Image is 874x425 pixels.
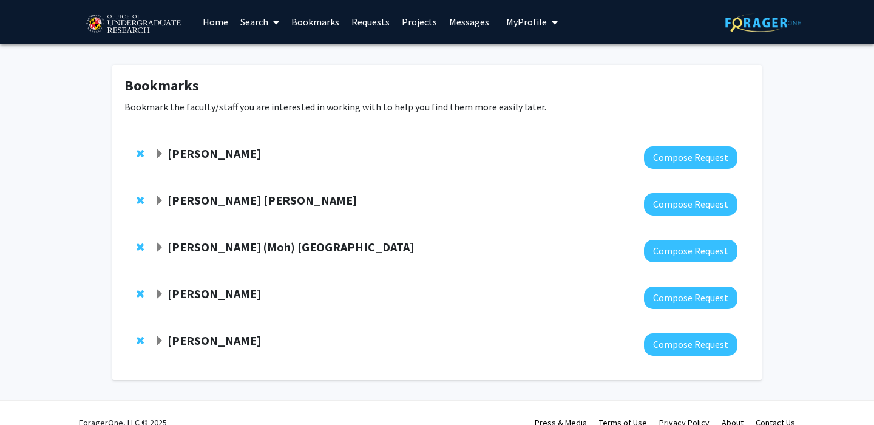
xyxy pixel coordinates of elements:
strong: [PERSON_NAME] [168,286,261,301]
span: Expand Mohamed (Moh) Salem Bookmark [155,243,164,253]
iframe: Chat [9,370,52,416]
span: My Profile [506,16,547,28]
h1: Bookmarks [124,77,750,95]
span: Expand Macarena Farcuh Yuri Bookmark [155,149,164,159]
strong: [PERSON_NAME] [PERSON_NAME] [168,192,357,208]
span: Remove Daniel Rodriguez Leal from bookmarks [137,195,144,205]
p: Bookmark the faculty/staff you are interested in working with to help you find them more easily l... [124,100,750,114]
button: Compose Request to Macarena Farcuh Yuri [644,146,737,169]
img: ForagerOne Logo [725,13,801,32]
a: Requests [345,1,396,43]
a: Bookmarks [285,1,345,43]
a: Search [234,1,285,43]
span: Expand Jeffery Klauda Bookmark [155,336,164,346]
span: Expand Daniel Rodriguez Leal Bookmark [155,196,164,206]
a: Messages [443,1,495,43]
button: Compose Request to Mohamed (Moh) Salem [644,240,737,262]
button: Compose Request to Daniel Rodriguez Leal [644,193,737,216]
button: Compose Request to Jeffery Klauda [644,333,737,356]
img: University of Maryland Logo [82,9,185,39]
span: Remove Leah Dodson from bookmarks [137,289,144,299]
strong: [PERSON_NAME] (Moh) [GEOGRAPHIC_DATA] [168,239,414,254]
span: Remove Mohamed (Moh) Salem from bookmarks [137,242,144,252]
span: Remove Macarena Farcuh Yuri from bookmarks [137,149,144,158]
a: Projects [396,1,443,43]
strong: [PERSON_NAME] [168,333,261,348]
strong: [PERSON_NAME] [168,146,261,161]
button: Compose Request to Leah Dodson [644,287,737,309]
a: Home [197,1,234,43]
span: Remove Jeffery Klauda from bookmarks [137,336,144,345]
span: Expand Leah Dodson Bookmark [155,290,164,299]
